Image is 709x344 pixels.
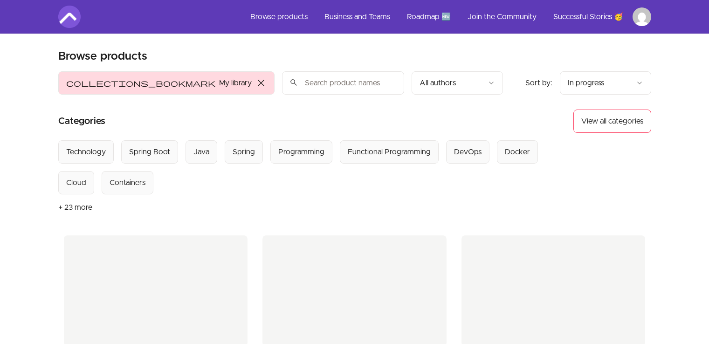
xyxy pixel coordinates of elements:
[243,6,651,28] nav: Main
[454,146,482,158] div: DevOps
[460,6,544,28] a: Join the Community
[348,146,431,158] div: Functional Programming
[282,71,404,95] input: Search product names
[560,71,651,95] button: Product sort options
[317,6,398,28] a: Business and Teams
[278,146,324,158] div: Programming
[66,77,215,89] span: collections_bookmark
[399,6,458,28] a: Roadmap 🆕
[66,177,86,188] div: Cloud
[546,6,631,28] a: Successful Stories 🥳
[193,146,209,158] div: Java
[289,76,298,89] span: search
[58,194,92,220] button: + 23 more
[58,49,147,64] h1: Browse products
[525,79,552,87] span: Sort by:
[412,71,503,95] button: Filter by author
[243,6,315,28] a: Browse products
[233,146,255,158] div: Spring
[58,110,105,133] h2: Categories
[110,177,145,188] div: Containers
[573,110,651,133] button: View all categories
[255,77,267,89] span: close
[58,71,275,95] button: Filter by My library
[58,6,81,28] img: Amigoscode logo
[633,7,651,26] img: Profile image for Mohammad Jaafar
[505,146,530,158] div: Docker
[129,146,170,158] div: Spring Boot
[66,146,106,158] div: Technology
